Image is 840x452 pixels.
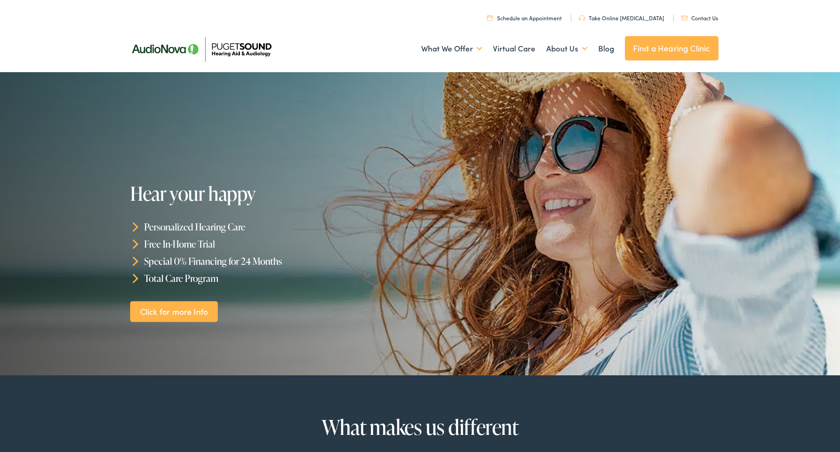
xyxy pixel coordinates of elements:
[493,32,535,65] a: Virtual Care
[579,14,664,22] a: Take Online [MEDICAL_DATA]
[579,15,585,21] img: utility icon
[130,301,218,322] a: Click for more Info
[130,269,424,286] li: Total Care Program
[546,32,587,65] a: About Us
[130,235,424,253] li: Free In-Home Trial
[130,183,405,204] h1: Hear your happy
[421,32,482,65] a: What We Offer
[625,36,718,60] a: Find a Hearing Clinic
[487,14,562,22] a: Schedule an Appointment
[681,14,718,22] a: Contact Us
[145,416,696,438] h2: What makes us different
[130,253,424,270] li: Special 0% Financing for 24 Months
[487,15,493,21] img: utility icon
[130,218,424,235] li: Personalized Hearing Care
[681,16,688,20] img: utility icon
[598,32,614,65] a: Blog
